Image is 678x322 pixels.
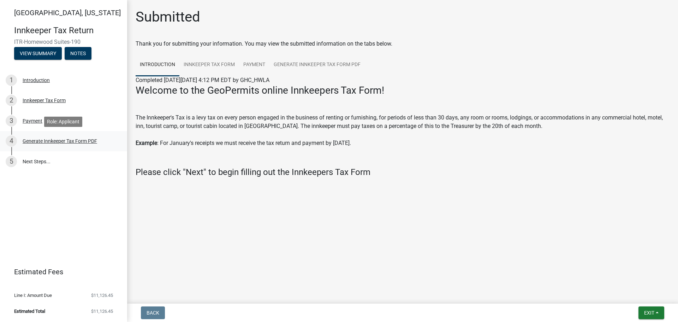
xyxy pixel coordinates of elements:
[136,8,200,25] h1: Submitted
[239,54,269,76] a: Payment
[23,118,42,123] div: Payment
[65,51,91,57] wm-modal-confirm: Notes
[136,84,670,96] h3: Welcome to the GeoPermits online Innkeepers Tax Form!
[23,139,97,144] div: Generate Innkeeper Tax Form PDF
[23,98,66,103] div: Innkeeper Tax Form
[269,54,365,76] a: Generate Innkeeper Tax Form PDF
[638,306,664,319] button: Exit
[23,78,50,83] div: Introduction
[141,306,165,319] button: Back
[136,140,157,146] strong: Example
[6,156,17,167] div: 5
[147,310,159,316] span: Back
[179,54,239,76] a: Innkeeper Tax Form
[6,135,17,147] div: 4
[6,265,116,279] a: Estimated Fees
[91,293,113,298] span: $11,126.45
[136,113,670,147] p: The Innkeeper's Tax is a levy tax on every person engaged in the business of renting or furnishin...
[14,47,62,60] button: View Summary
[6,75,17,86] div: 1
[136,40,670,48] div: Thank you for submitting your information. You may view the submitted information on the tabs below.
[65,47,91,60] button: Notes
[14,293,52,298] span: Line I: Amount Due
[136,54,179,76] a: Introduction
[44,117,82,127] div: Role: Applicant
[14,8,121,17] span: [GEOGRAPHIC_DATA], [US_STATE]
[14,309,45,314] span: Estimated Total
[91,309,113,314] span: $11,126.45
[136,167,670,177] h4: Please click "Next" to begin filling out the Innkeepers Tax Form
[6,115,17,127] div: 3
[14,39,113,45] span: ITR-Homewood Suites-190
[14,51,62,57] wm-modal-confirm: Summary
[644,310,654,316] span: Exit
[6,95,17,106] div: 2
[14,25,121,36] h4: Innkeeper Tax Return
[136,77,269,83] span: Completed [DATE][DATE] 4:12 PM EDT by GHC_HWLA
